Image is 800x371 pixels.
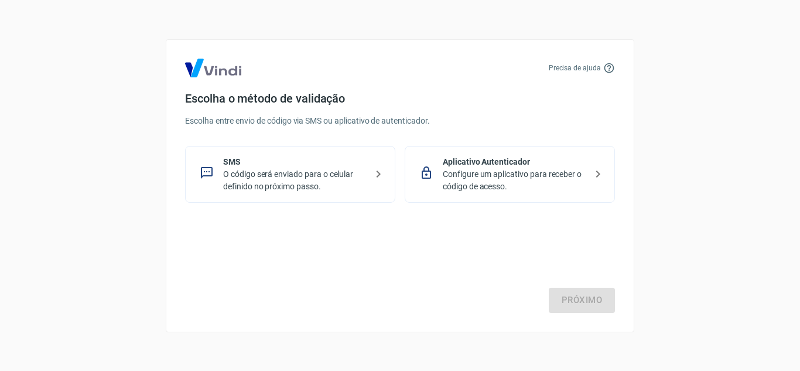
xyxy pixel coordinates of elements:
[443,168,586,193] p: Configure um aplicativo para receber o código de acesso.
[185,91,615,105] h4: Escolha o método de validação
[549,63,601,73] p: Precisa de ajuda
[185,115,615,127] p: Escolha entre envio de código via SMS ou aplicativo de autenticador.
[223,168,367,193] p: O código será enviado para o celular definido no próximo passo.
[443,156,586,168] p: Aplicativo Autenticador
[185,146,395,203] div: SMSO código será enviado para o celular definido no próximo passo.
[185,59,241,77] img: Logo Vind
[223,156,367,168] p: SMS
[405,146,615,203] div: Aplicativo AutenticadorConfigure um aplicativo para receber o código de acesso.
